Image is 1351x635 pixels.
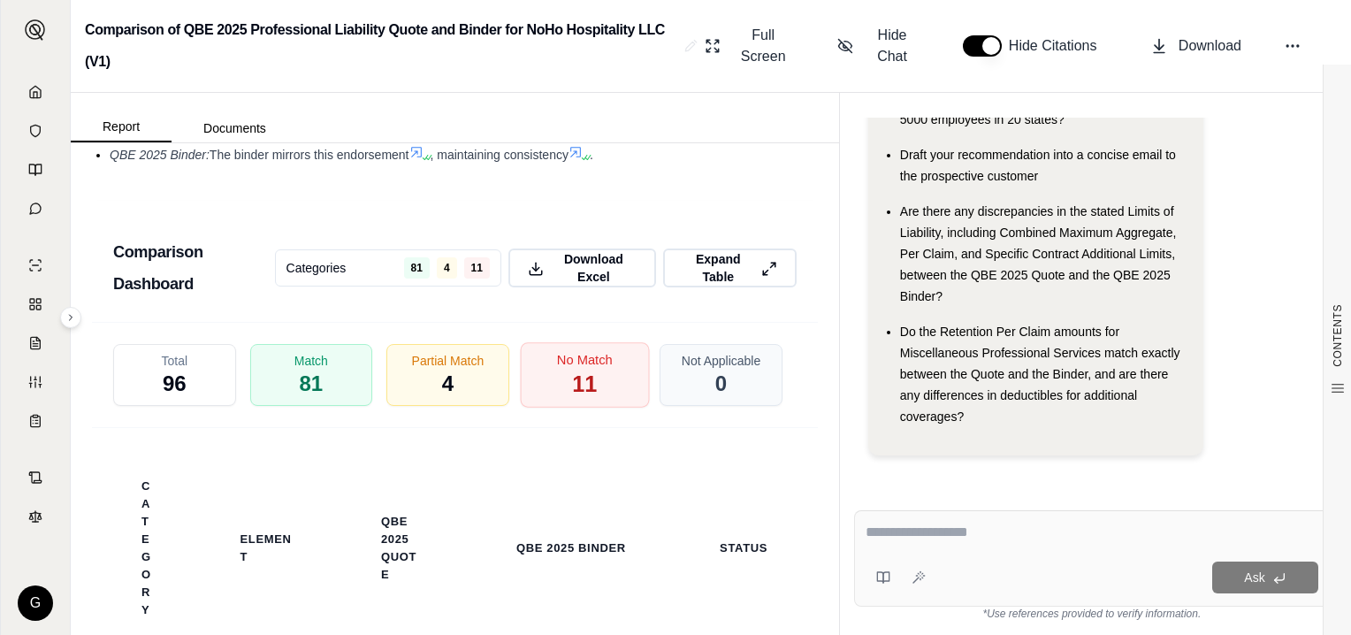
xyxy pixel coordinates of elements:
[11,403,59,439] a: Coverage Table
[1212,562,1318,593] button: Ask
[11,364,59,400] a: Custom Report
[442,370,454,398] span: 4
[71,112,172,142] button: Report
[464,258,490,279] span: 11
[557,351,613,370] span: No Match
[120,467,177,630] th: Category
[508,249,656,288] button: Download Excel
[85,14,677,78] h2: Comparison of QBE 2025 Professional Liability Quote and Binder for NoHo Hospitality LLC (V1)
[864,25,920,67] span: Hide Chat
[715,370,727,398] span: 0
[286,260,347,278] span: Categories
[294,352,328,370] span: Match
[437,258,457,279] span: 4
[830,18,927,74] button: Hide Chat
[431,148,569,162] span: , maintaining consistency
[11,74,59,110] a: Home
[11,460,59,495] a: Contract Analysis
[299,370,323,398] span: 81
[1179,35,1241,57] span: Download
[551,251,637,287] span: Download Excel
[404,258,430,279] span: 81
[900,148,1176,183] span: Draft your recommendation into a concise email to the prospective customer
[854,607,1330,621] div: *Use references provided to verify information.
[412,352,485,370] span: Partial Match
[900,325,1180,424] span: Do the Retention Per Claim amounts for Miscellaneous Professional Services match exactly between ...
[683,251,754,287] span: Expand Table
[219,520,317,577] th: Element
[11,499,59,534] a: Legal Search Engine
[900,204,1177,303] span: Are there any discrepancies in the stated Limits of Liability, including Combined Maximum Aggrega...
[572,370,597,400] span: 11
[698,529,789,568] th: Status
[18,585,53,621] div: G
[113,236,275,301] h3: Comparison Dashboard
[1143,28,1248,64] button: Download
[1009,35,1108,57] span: Hide Citations
[275,250,501,287] button: Categories81411
[495,529,647,568] th: QBE 2025 Binder
[731,25,795,67] span: Full Screen
[11,287,59,322] a: Policy Comparisons
[172,114,298,142] button: Documents
[18,12,53,48] button: Expand sidebar
[210,148,409,162] span: The binder mirrors this endorsement
[11,152,59,187] a: Prompt Library
[11,325,59,361] a: Claim Coverage
[1331,304,1345,367] span: CONTENTS
[663,249,797,288] button: Expand Table
[1244,570,1264,585] span: Ask
[11,191,59,226] a: Chat
[60,307,81,328] button: Expand sidebar
[25,19,46,41] img: Expand sidebar
[698,18,802,74] button: Full Screen
[163,370,187,398] span: 96
[682,352,761,370] span: Not Applicable
[161,352,187,370] span: Total
[110,148,210,162] span: QBE 2025 Binder:
[11,113,59,149] a: Documents Vault
[11,248,59,283] a: Single Policy
[590,148,593,162] span: .
[360,502,444,594] th: QBE 2025 Quote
